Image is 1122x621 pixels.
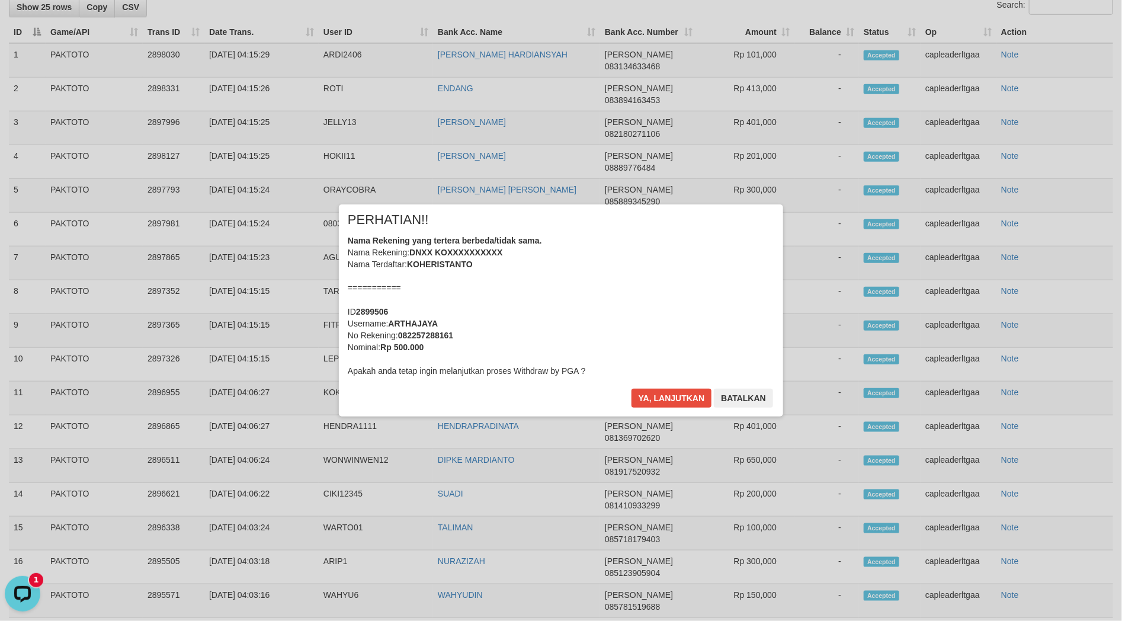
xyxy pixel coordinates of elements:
[348,214,429,226] span: PERHATIAN!!
[388,319,438,328] b: ARTHAJAYA
[348,235,774,377] div: Nama Rekening: Nama Terdaftar: =========== ID Username: No Rekening: Nominal: Apakah anda tetap i...
[348,236,542,245] b: Nama Rekening yang tertera berbeda/tidak sama.
[409,248,502,257] b: DNXX KOXXXXXXXXXX
[398,331,453,340] b: 082257288161
[380,342,424,352] b: Rp 500.000
[714,389,773,408] button: Batalkan
[631,389,712,408] button: Ya, lanjutkan
[5,5,40,40] button: Open LiveChat chat widget
[29,2,43,16] div: New messages notification
[356,307,389,316] b: 2899506
[407,260,473,269] b: KOHERISTANTO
